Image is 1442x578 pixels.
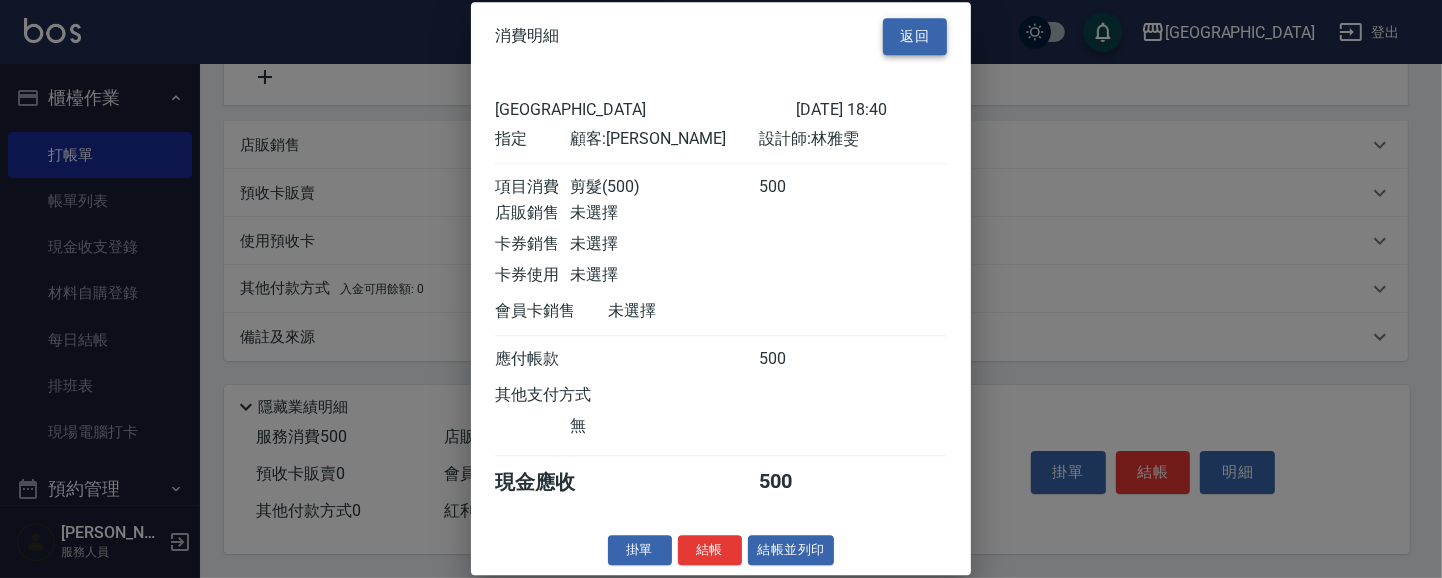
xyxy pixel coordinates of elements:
div: 500 [759,349,834,370]
div: 應付帳款 [495,349,570,370]
div: 項目消費 [495,177,570,198]
div: 未選擇 [570,265,758,286]
div: 500 [759,177,834,198]
div: 其他支付方式 [495,385,646,406]
div: 500 [759,469,834,496]
button: 返回 [883,18,947,55]
button: 結帳 [678,535,742,566]
div: [GEOGRAPHIC_DATA] [495,100,796,119]
div: 剪髮(500) [570,177,758,198]
div: 未選擇 [570,203,758,224]
button: 結帳並列印 [748,535,835,566]
div: 卡券銷售 [495,234,570,255]
div: 指定 [495,129,570,150]
div: 未選擇 [608,301,796,322]
div: 會員卡銷售 [495,301,608,322]
div: 現金應收 [495,469,608,496]
button: 掛單 [608,535,672,566]
div: 未選擇 [570,234,758,255]
div: 店販銷售 [495,203,570,224]
div: 設計師: 林雅雯 [759,129,947,150]
span: 消費明細 [495,27,559,47]
div: 無 [570,416,758,437]
div: 顧客: [PERSON_NAME] [570,129,758,150]
div: 卡券使用 [495,265,570,286]
div: [DATE] 18:40 [796,100,947,119]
